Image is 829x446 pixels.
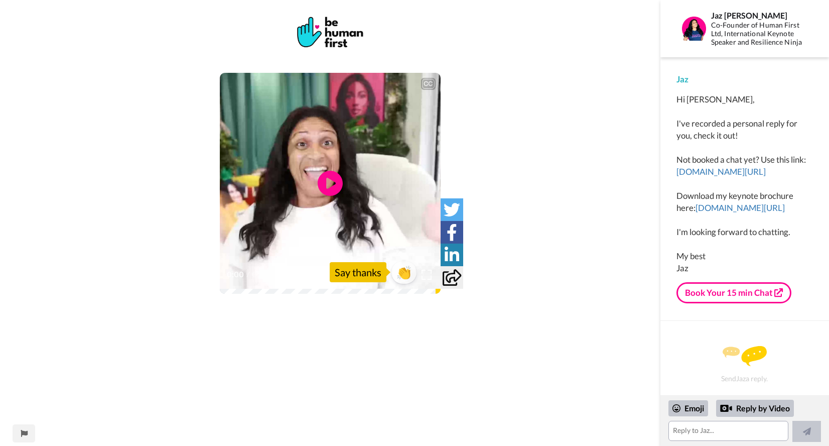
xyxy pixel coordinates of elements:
[723,346,767,366] img: message.svg
[246,269,250,281] span: /
[711,21,812,46] div: Co-Founder of Human First Ltd, International Keynote Speaker and Resilience Ninja
[682,17,706,41] img: Profile Image
[252,269,269,281] span: 0:31
[668,400,708,416] div: Emoji
[295,13,366,53] img: 843211db-2689-4520-b848-f16398c36a50
[711,11,812,20] div: Jaz [PERSON_NAME]
[676,73,813,85] div: Jaz
[674,339,815,390] div: Send Jaz a reply.
[422,79,435,89] div: CC
[391,261,417,284] button: 👏
[676,166,766,177] a: [DOMAIN_NAME][URL]
[391,264,417,280] span: 👏
[720,402,732,414] div: Reply by Video
[716,400,794,417] div: Reply by Video
[676,282,791,303] a: Book Your 15 min Chat
[696,202,785,213] a: [DOMAIN_NAME][URL]
[330,262,386,282] div: Say thanks
[676,93,813,274] div: Hi [PERSON_NAME], I've recorded a personal reply for you, check it out! Not booked a chat yet? Us...
[227,269,244,281] span: 0:00
[422,270,432,280] img: Full screen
